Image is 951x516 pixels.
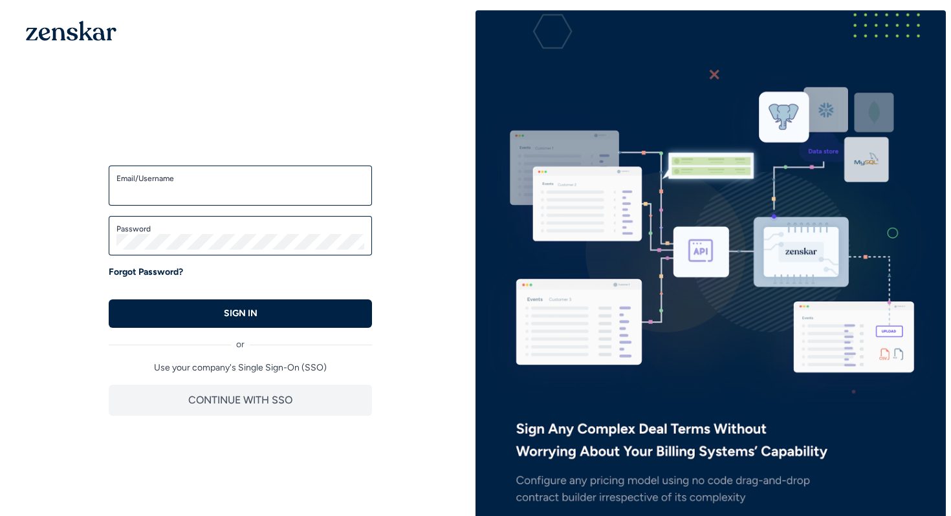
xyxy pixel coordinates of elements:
p: Use your company's Single Sign-On (SSO) [109,361,372,374]
p: SIGN IN [224,307,257,320]
a: Forgot Password? [109,266,183,279]
button: SIGN IN [109,299,372,328]
button: CONTINUE WITH SSO [109,385,372,416]
div: or [109,328,372,351]
label: Password [116,224,364,234]
img: 1OGAJ2xQqyY4LXKgY66KYq0eOWRCkrZdAb3gUhuVAqdWPZE9SRJmCz+oDMSn4zDLXe31Ii730ItAGKgCKgCCgCikA4Av8PJUP... [26,21,116,41]
label: Email/Username [116,173,364,184]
